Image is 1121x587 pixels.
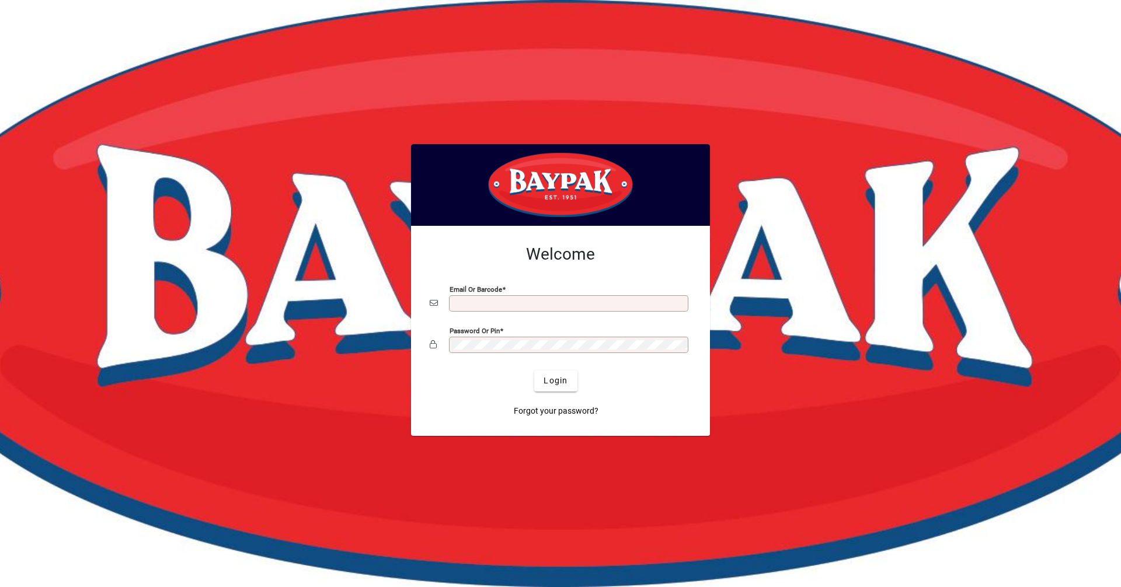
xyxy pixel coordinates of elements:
[430,244,691,264] h2: Welcome
[509,401,603,422] a: Forgot your password?
[534,371,577,392] button: Login
[514,405,598,417] span: Forgot your password?
[450,285,502,293] mat-label: Email or Barcode
[544,375,568,387] span: Login
[450,326,500,334] mat-label: Password or Pin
